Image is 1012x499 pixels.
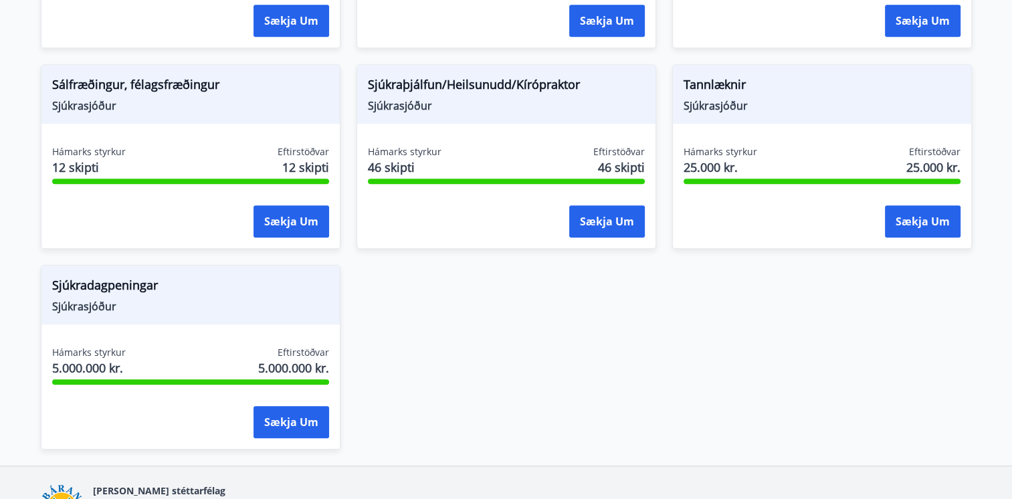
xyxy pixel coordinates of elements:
span: Eftirstöðvar [593,145,645,159]
span: Sjúkraþjálfun/Heilsunudd/Kírópraktor [368,76,645,98]
span: Sjúkrasjóður [368,98,645,113]
span: 25.000 kr. [906,159,960,176]
button: Sækja um [885,205,960,237]
span: Hámarks styrkur [684,145,757,159]
span: Sjúkradagpeningar [52,276,329,299]
button: Sækja um [885,5,960,37]
span: Sjúkrasjóður [684,98,960,113]
span: 46 skipti [368,159,441,176]
button: Sækja um [569,205,645,237]
span: 5.000.000 kr. [52,359,126,377]
span: Hámarks styrkur [368,145,441,159]
span: Hámarks styrkur [52,145,126,159]
span: Eftirstöðvar [278,346,329,359]
span: Eftirstöðvar [278,145,329,159]
span: Eftirstöðvar [909,145,960,159]
span: 46 skipti [598,159,645,176]
button: Sækja um [254,5,329,37]
button: Sækja um [254,205,329,237]
span: 12 skipti [52,159,126,176]
span: 5.000.000 kr. [258,359,329,377]
button: Sækja um [569,5,645,37]
span: Hámarks styrkur [52,346,126,359]
span: 25.000 kr. [684,159,757,176]
span: Sálfræðingur, félagsfræðingur [52,76,329,98]
span: Sjúkrasjóður [52,299,329,314]
span: [PERSON_NAME] stéttarfélag [93,484,225,497]
span: Tannlæknir [684,76,960,98]
span: 12 skipti [282,159,329,176]
button: Sækja um [254,406,329,438]
span: Sjúkrasjóður [52,98,329,113]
